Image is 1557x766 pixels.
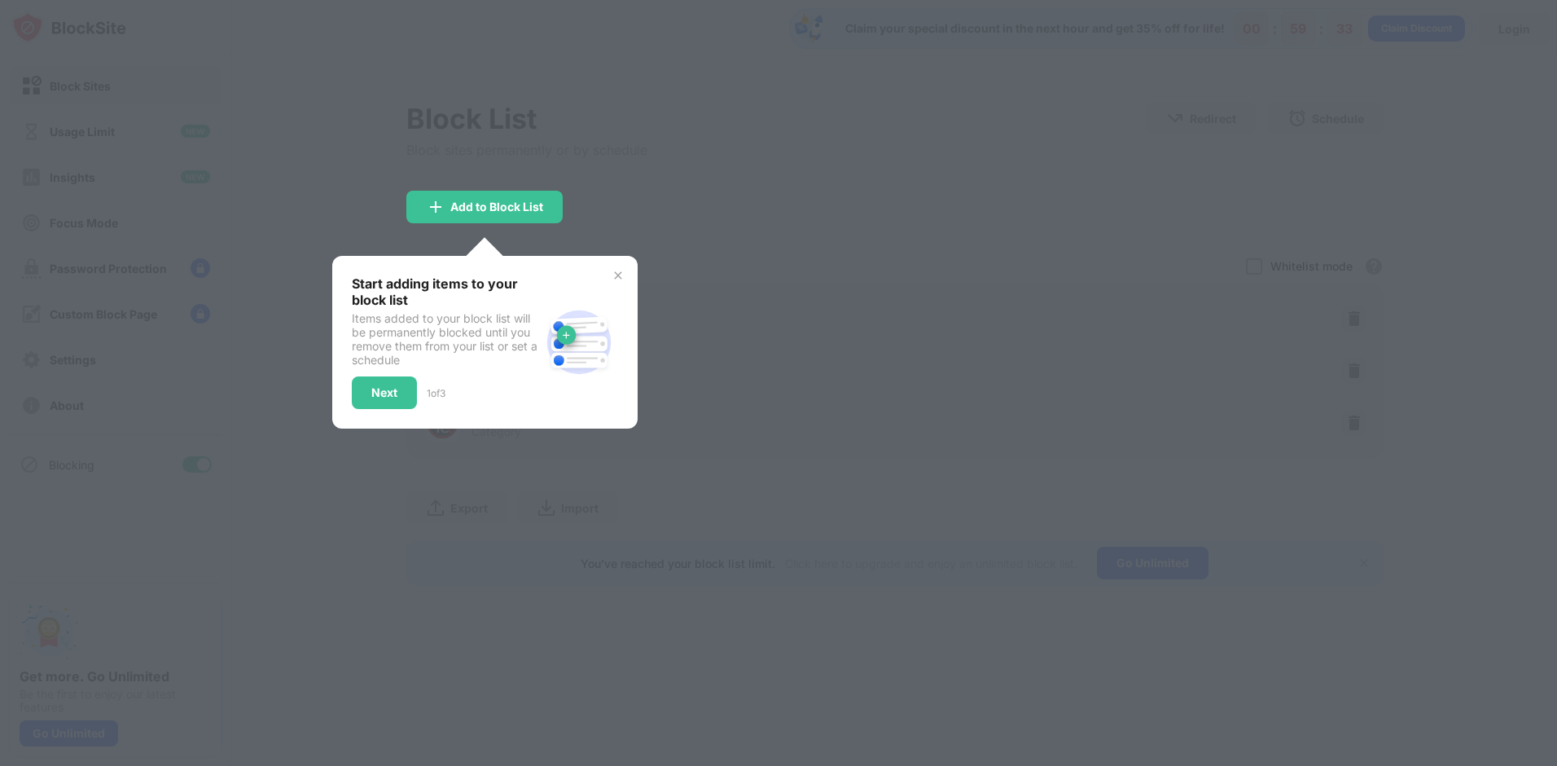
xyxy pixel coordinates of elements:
div: Next [371,386,397,399]
img: block-site.svg [540,303,618,381]
div: Start adding items to your block list [352,275,540,308]
div: 1 of 3 [427,387,445,399]
img: x-button.svg [612,269,625,282]
div: Items added to your block list will be permanently blocked until you remove them from your list o... [352,311,540,367]
div: Add to Block List [450,200,543,214]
